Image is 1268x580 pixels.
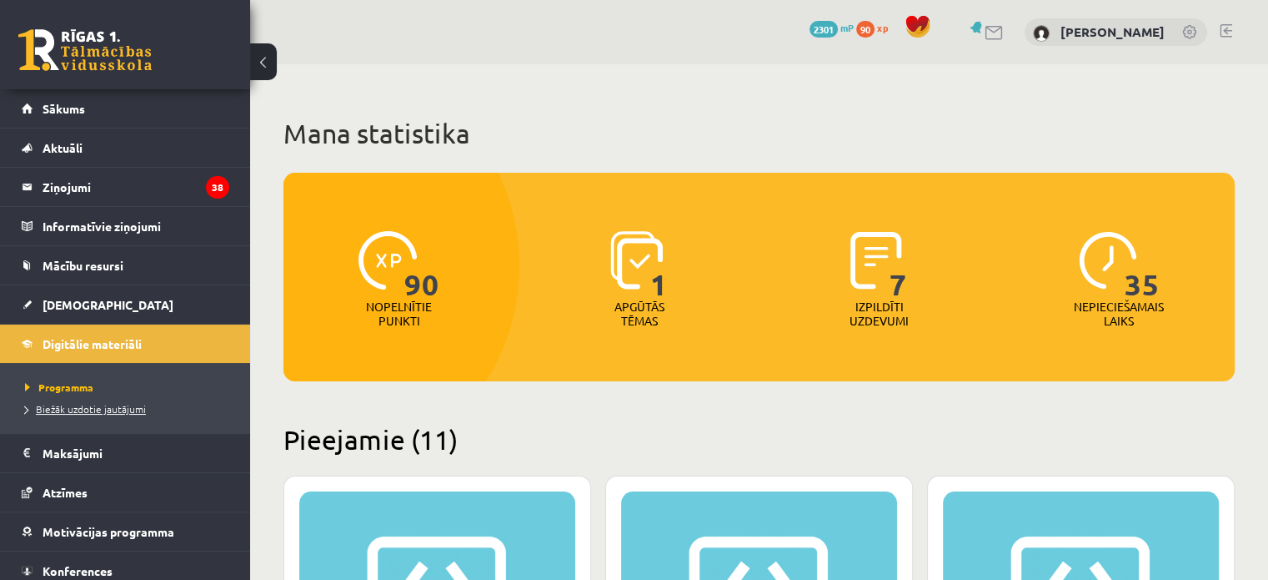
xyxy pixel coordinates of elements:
[43,207,229,245] legend: Informatīvie ziņojumi
[22,89,229,128] a: Sākums
[856,21,875,38] span: 90
[840,21,854,34] span: mP
[22,473,229,512] a: Atzīmes
[650,231,668,300] span: 1
[25,401,233,416] a: Biežāk uzdotie jautājumi
[25,402,146,416] span: Biežāk uzdotie jautājumi
[22,168,229,206] a: Ziņojumi38
[43,563,113,578] span: Konferences
[358,231,417,290] img: icon-xp-0682a9bc20223a9ccc6f5883a126b849a74cddfe5390d2b41b4391c66f2066e7.svg
[283,423,1235,456] h2: Pieejamie (11)
[18,29,152,71] a: Rīgas 1. Tālmācības vidusskola
[43,258,123,273] span: Mācību resursi
[22,129,229,167] a: Aktuāli
[43,140,83,155] span: Aktuāli
[809,21,854,34] a: 2301 mP
[43,336,142,351] span: Digitālie materiāli
[22,246,229,285] a: Mācību resursi
[1125,231,1160,300] span: 35
[1060,23,1165,40] a: [PERSON_NAME]
[206,176,229,199] i: 38
[43,297,173,312] span: [DEMOGRAPHIC_DATA]
[366,300,432,328] p: Nopelnītie punkti
[1074,300,1164,328] p: Nepieciešamais laiks
[22,512,229,551] a: Motivācijas programma
[1033,25,1050,42] img: Elizabete Anna Trenmore
[856,21,896,34] a: 90 xp
[43,524,174,539] span: Motivācijas programma
[607,300,672,328] p: Apgūtās tēmas
[850,231,902,290] img: icon-completed-tasks-ad58ae20a441b2904462921112bc710f1caf180af7a3daa7317a5a94f2d26646.svg
[890,231,907,300] span: 7
[22,325,229,363] a: Digitālie materiāli
[22,434,229,472] a: Maksājumi
[22,207,229,245] a: Informatīvie ziņojumi
[283,117,1235,150] h1: Mana statistika
[846,300,911,328] p: Izpildīti uzdevumi
[25,380,233,395] a: Programma
[25,381,93,394] span: Programma
[404,231,439,300] span: 90
[877,21,888,34] span: xp
[43,434,229,472] legend: Maksājumi
[1079,231,1137,290] img: icon-clock-7be60019b62300814b6bd22b8e044499b485619524d84068768e800edab66f18.svg
[22,285,229,324] a: [DEMOGRAPHIC_DATA]
[610,231,663,290] img: icon-learned-topics-4a711ccc23c960034f471b6e78daf4a3bad4a20eaf4de84257b87e66633f6470.svg
[43,485,88,500] span: Atzīmes
[809,21,838,38] span: 2301
[43,101,85,116] span: Sākums
[43,168,229,206] legend: Ziņojumi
